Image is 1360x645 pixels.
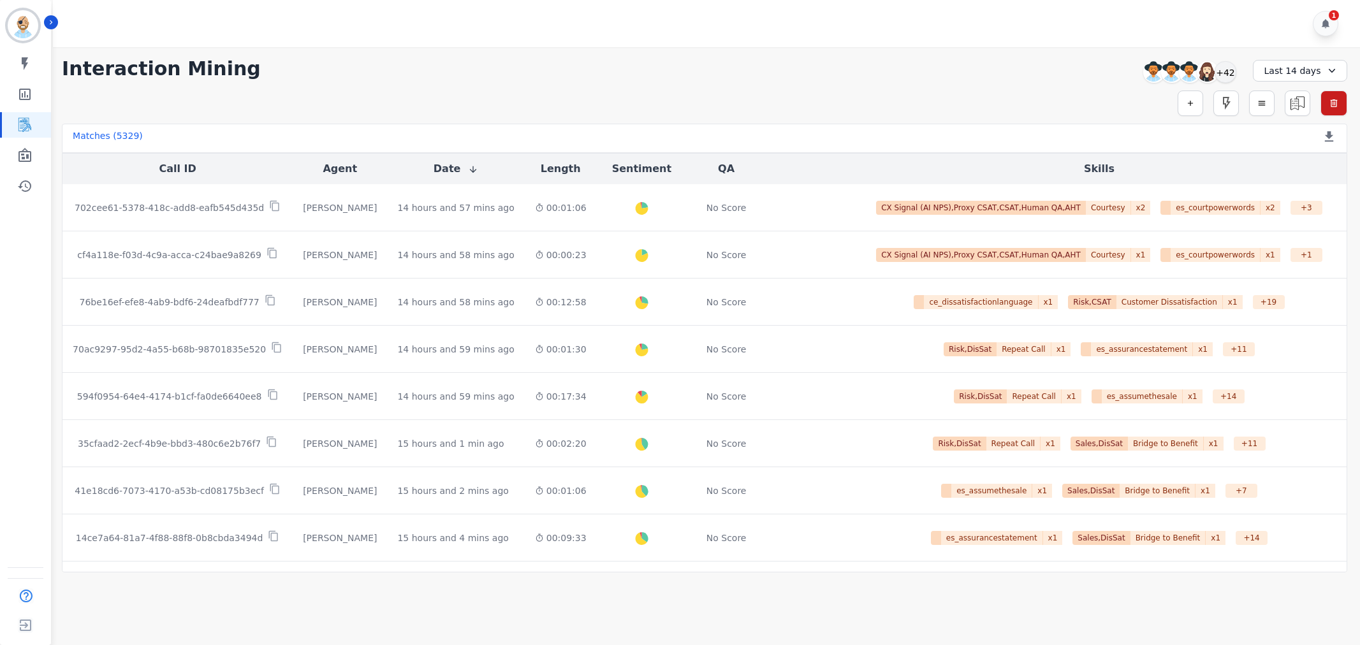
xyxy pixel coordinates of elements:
[706,484,747,497] div: No Score
[76,532,263,544] p: 14ce7a64-81a7-4f88-88f8-0b8cbda3494d
[997,342,1051,356] span: Repeat Call
[303,343,377,356] div: [PERSON_NAME]
[933,437,986,451] span: Risk,DisSat
[706,390,747,403] div: No Score
[434,161,479,177] button: Date
[1130,531,1206,545] span: Bridge to Benefit
[706,437,747,450] div: No Score
[323,161,357,177] button: Agent
[1131,201,1151,215] span: x 2
[1225,484,1257,498] div: + 7
[1072,531,1130,545] span: Sales,DisSat
[1071,437,1128,451] span: Sales,DisSat
[1193,342,1213,356] span: x 1
[77,390,262,403] p: 594f0954-64e4-4174-b1cf-fa0de6640ee8
[706,296,747,308] div: No Score
[75,201,264,214] p: 702cee61-5378-418c-add8-eafb545d435d
[397,390,514,403] div: 14 hours and 59 mins ago
[159,161,196,177] button: Call ID
[77,249,261,261] p: cf4a118e-f03d-4c9a-acca-c24bae9a8269
[535,343,587,356] div: 00:01:30
[876,201,1086,215] span: CX Signal (AI NPS),Proxy CSAT,CSAT,Human QA,AHT
[1171,201,1261,215] span: es_courtpowerwords
[535,201,587,214] div: 00:01:06
[1091,342,1193,356] span: es_assurancestatement
[303,296,377,308] div: [PERSON_NAME]
[706,532,747,544] div: No Score
[8,10,38,41] img: Bordered avatar
[944,342,997,356] span: Risk,DisSat
[541,161,581,177] button: Length
[1204,437,1224,451] span: x 1
[1039,295,1058,309] span: x 1
[303,437,377,450] div: [PERSON_NAME]
[303,201,377,214] div: [PERSON_NAME]
[79,296,259,308] p: 76be16ef-efe8-4ab9-bdf6-24deafbdf777
[941,531,1043,545] span: es_assurancestatement
[1120,484,1195,498] span: Bridge to Benefit
[1062,389,1081,403] span: x 1
[1102,389,1183,403] span: es_assumethesale
[1236,531,1268,545] div: + 14
[1062,484,1120,498] span: Sales,DisSat
[535,532,587,544] div: 00:09:33
[1086,248,1131,262] span: Courtesy
[397,343,514,356] div: 14 hours and 59 mins ago
[75,484,264,497] p: 41e18cd6-7073-4170-a53b-cd08175b3ecf
[1032,484,1052,498] span: x 1
[535,249,587,261] div: 00:00:23
[397,437,504,450] div: 15 hours and 1 min ago
[1086,201,1131,215] span: Courtesy
[1253,295,1285,309] div: + 19
[924,295,1038,309] span: ce_dissatisfactionlanguage
[951,484,1032,498] span: es_assumethesale
[1253,60,1347,82] div: Last 14 days
[303,390,377,403] div: [PERSON_NAME]
[1291,248,1322,262] div: + 1
[73,343,266,356] p: 70ac9297-95d2-4a55-b68b-98701835e520
[535,484,587,497] div: 00:01:06
[1234,437,1266,451] div: + 11
[718,161,735,177] button: QA
[62,57,261,80] h1: Interaction Mining
[1261,201,1280,215] span: x 2
[1329,10,1339,20] div: 1
[1041,437,1060,451] span: x 1
[397,249,514,261] div: 14 hours and 58 mins ago
[1116,295,1223,309] span: Customer Dissatisfaction
[1043,531,1063,545] span: x 1
[706,201,747,214] div: No Score
[535,437,587,450] div: 00:02:20
[397,484,508,497] div: 15 hours and 2 mins ago
[1128,437,1204,451] span: Bridge to Benefit
[1183,389,1203,403] span: x 1
[73,129,143,147] div: Matches ( 5329 )
[397,532,508,544] div: 15 hours and 4 mins ago
[1223,295,1243,309] span: x 1
[1213,389,1245,403] div: + 14
[535,296,587,308] div: 00:12:58
[1223,342,1255,356] div: + 11
[612,161,671,177] button: Sentiment
[1261,248,1280,262] span: x 1
[1291,201,1322,215] div: + 3
[876,248,1086,262] span: CX Signal (AI NPS),Proxy CSAT,CSAT,Human QA,AHT
[986,437,1041,451] span: Repeat Call
[535,390,587,403] div: 00:17:34
[1195,484,1215,498] span: x 1
[397,296,514,308] div: 14 hours and 58 mins ago
[1007,389,1061,403] span: Repeat Call
[303,532,377,544] div: [PERSON_NAME]
[303,484,377,497] div: [PERSON_NAME]
[1068,295,1116,309] span: Risk,CSAT
[78,437,261,450] p: 35cfaad2-2ecf-4b9e-bbd3-480c6e2b76f7
[1051,342,1071,356] span: x 1
[954,389,1007,403] span: Risk,DisSat
[1171,248,1261,262] span: es_courtpowerwords
[706,249,747,261] div: No Score
[706,343,747,356] div: No Score
[303,249,377,261] div: [PERSON_NAME]
[1215,61,1236,83] div: +42
[1206,531,1225,545] span: x 1
[1084,161,1115,177] button: Skills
